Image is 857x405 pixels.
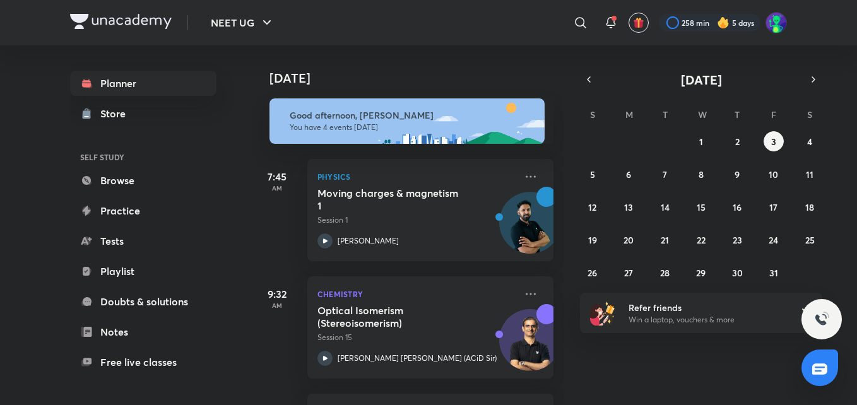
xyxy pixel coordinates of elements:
abbr: October 11, 2025 [806,168,813,180]
abbr: October 19, 2025 [588,234,597,246]
abbr: October 24, 2025 [769,234,778,246]
button: October 21, 2025 [655,230,675,250]
abbr: October 26, 2025 [588,267,597,279]
abbr: October 25, 2025 [805,234,815,246]
img: Company Logo [70,14,172,29]
button: October 25, 2025 [800,230,820,250]
img: referral [590,300,615,326]
button: October 15, 2025 [691,197,711,217]
abbr: October 17, 2025 [769,201,777,213]
button: October 6, 2025 [618,164,639,184]
a: Playlist [70,259,216,284]
abbr: October 23, 2025 [733,234,742,246]
p: Session 1 [317,214,516,226]
button: [DATE] [598,71,805,88]
button: October 19, 2025 [582,230,603,250]
button: October 16, 2025 [727,197,747,217]
abbr: October 6, 2025 [626,168,631,180]
span: [DATE] [681,71,722,88]
abbr: October 3, 2025 [771,136,776,148]
button: October 8, 2025 [691,164,711,184]
button: avatar [629,13,649,33]
abbr: October 31, 2025 [769,267,778,279]
p: Chemistry [317,286,516,302]
button: October 23, 2025 [727,230,747,250]
abbr: October 22, 2025 [697,234,706,246]
button: October 2, 2025 [727,131,747,151]
h5: 7:45 [252,169,302,184]
h4: [DATE] [269,71,566,86]
button: October 3, 2025 [764,131,784,151]
div: Store [100,106,133,121]
a: Free live classes [70,349,216,375]
button: October 27, 2025 [618,262,639,283]
button: October 14, 2025 [655,197,675,217]
p: Physics [317,169,516,184]
img: Avatar [500,316,560,377]
abbr: Sunday [590,109,595,120]
h6: Refer friends [629,301,784,314]
h5: 9:32 [252,286,302,302]
p: [PERSON_NAME] [338,235,399,247]
button: October 1, 2025 [691,131,711,151]
abbr: October 4, 2025 [807,136,812,148]
abbr: October 12, 2025 [588,201,596,213]
button: October 12, 2025 [582,197,603,217]
button: October 24, 2025 [764,230,784,250]
abbr: October 14, 2025 [661,201,670,213]
button: October 13, 2025 [618,197,639,217]
a: Notes [70,319,216,344]
h6: Good afternoon, [PERSON_NAME] [290,110,533,121]
a: Browse [70,168,216,193]
p: AM [252,302,302,309]
p: Win a laptop, vouchers & more [629,314,784,326]
h5: Moving charges & magnetism 1 [317,187,475,212]
abbr: Saturday [807,109,812,120]
abbr: October 15, 2025 [697,201,706,213]
abbr: October 13, 2025 [624,201,633,213]
button: October 9, 2025 [727,164,747,184]
button: October 7, 2025 [655,164,675,184]
a: Tests [70,228,216,254]
a: Practice [70,198,216,223]
button: October 28, 2025 [655,262,675,283]
button: October 31, 2025 [764,262,784,283]
button: October 30, 2025 [727,262,747,283]
abbr: Friday [771,109,776,120]
button: October 11, 2025 [800,164,820,184]
abbr: October 18, 2025 [805,201,814,213]
a: Planner [70,71,216,96]
img: avatar [633,17,644,28]
button: October 26, 2025 [582,262,603,283]
abbr: October 8, 2025 [699,168,704,180]
button: October 17, 2025 [764,197,784,217]
abbr: Thursday [735,109,740,120]
abbr: Wednesday [698,109,707,120]
button: October 20, 2025 [618,230,639,250]
p: [PERSON_NAME] [PERSON_NAME] (ACiD Sir) [338,353,497,364]
abbr: October 9, 2025 [735,168,740,180]
p: You have 4 events [DATE] [290,122,533,132]
abbr: October 2, 2025 [735,136,740,148]
img: Avatar [500,199,560,259]
abbr: October 16, 2025 [733,201,742,213]
abbr: October 28, 2025 [660,267,670,279]
img: afternoon [269,98,545,144]
button: October 10, 2025 [764,164,784,184]
a: Doubts & solutions [70,289,216,314]
p: Session 15 [317,332,516,343]
img: streak [717,16,730,29]
abbr: October 1, 2025 [699,136,703,148]
abbr: October 10, 2025 [769,168,778,180]
abbr: October 7, 2025 [663,168,667,180]
p: AM [252,184,302,192]
abbr: October 21, 2025 [661,234,669,246]
img: Kaushiki Srivastava [765,12,787,33]
button: October 29, 2025 [691,262,711,283]
abbr: October 27, 2025 [624,267,633,279]
button: NEET UG [203,10,282,35]
a: Store [70,101,216,126]
abbr: October 30, 2025 [732,267,743,279]
button: October 4, 2025 [800,131,820,151]
abbr: Monday [625,109,633,120]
